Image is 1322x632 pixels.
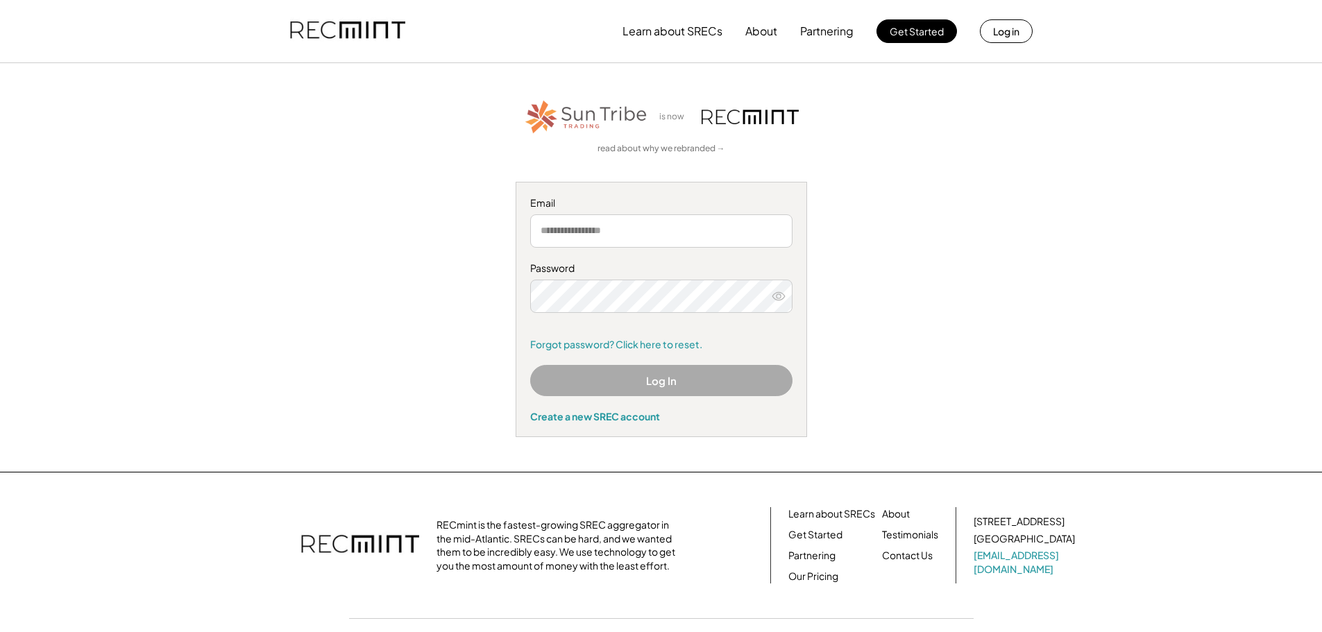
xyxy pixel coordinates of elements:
a: About [882,507,910,521]
a: Contact Us [882,549,933,563]
a: Testimonials [882,528,938,542]
button: Partnering [800,17,854,45]
button: Get Started [876,19,957,43]
img: recmint-logotype%403x.png [290,8,405,55]
button: Learn about SRECs [622,17,722,45]
div: [STREET_ADDRESS] [974,515,1065,529]
button: Log in [980,19,1033,43]
div: RECmint is the fastest-growing SREC aggregator in the mid-Atlantic. SRECs can be hard, and we wan... [437,518,683,572]
a: Forgot password? Click here to reset. [530,338,793,352]
a: read about why we rebranded → [598,143,725,155]
div: Create a new SREC account [530,410,793,422]
div: Email [530,196,793,210]
a: Partnering [788,549,836,563]
a: Learn about SRECs [788,507,875,521]
div: [GEOGRAPHIC_DATA] [974,532,1075,546]
button: Log In [530,365,793,396]
div: is now [656,111,695,123]
img: recmint-logotype%403x.png [301,521,419,570]
a: Our Pricing [788,570,838,583]
img: recmint-logotype%403x.png [702,110,799,124]
button: About [745,17,777,45]
div: Password [530,262,793,275]
a: Get Started [788,528,842,542]
a: [EMAIL_ADDRESS][DOMAIN_NAME] [974,549,1078,576]
img: STT_Horizontal_Logo%2B-%2BColor.png [524,98,649,136]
